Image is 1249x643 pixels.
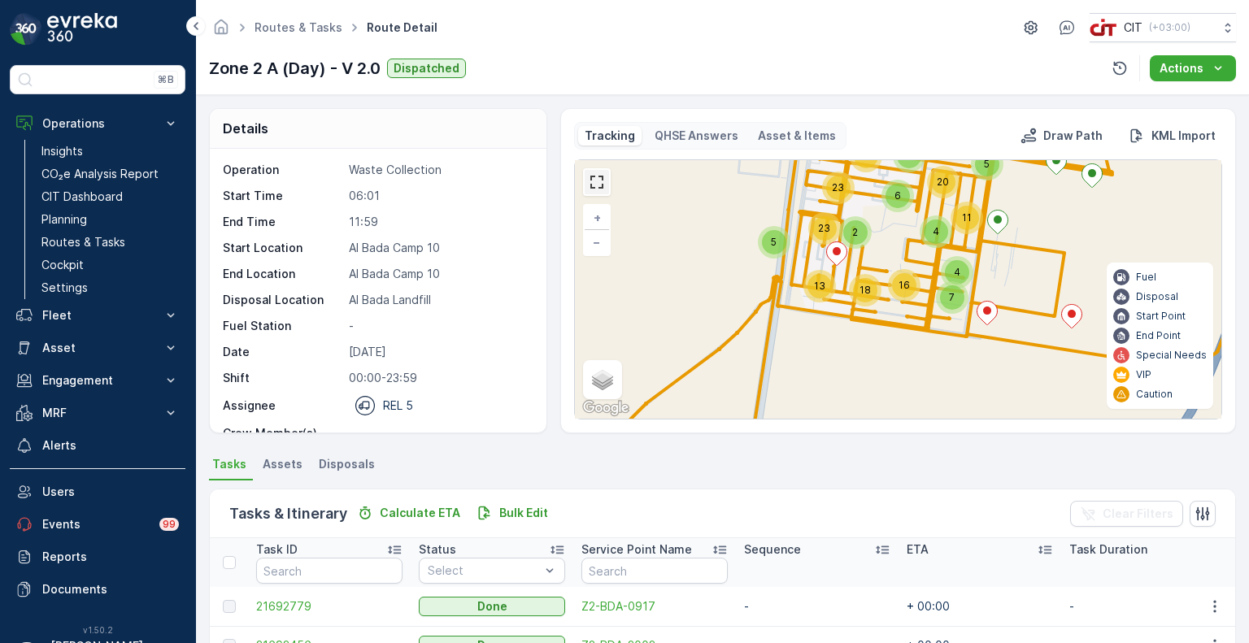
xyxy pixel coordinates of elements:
[41,143,83,159] p: Insights
[579,398,633,419] img: Google
[428,563,540,579] p: Select
[1014,126,1109,146] button: Draw Path
[256,598,403,615] a: 21692779
[41,211,87,228] p: Planning
[581,541,692,558] p: Service Point Name
[499,505,548,521] p: Bulk Edit
[10,107,185,140] button: Operations
[349,214,529,230] p: 11:59
[736,587,899,626] td: -
[35,231,185,254] a: Routes & Tasks
[42,372,153,389] p: Engagement
[419,541,456,558] p: Status
[380,505,460,521] p: Calculate ETA
[349,425,529,441] p: -
[860,284,871,296] span: 18
[1136,310,1186,323] p: Start Point
[394,60,459,76] p: Dispatched
[951,202,983,234] div: 11
[10,299,185,332] button: Fleet
[470,503,555,523] button: Bulk Edit
[35,208,185,231] a: Planning
[35,140,185,163] a: Insights
[10,625,185,635] span: v 1.50.2
[10,573,185,606] a: Documents
[1061,587,1224,626] td: -
[349,266,529,282] p: Al Bada Camp 10
[1136,329,1181,342] p: End Point
[223,425,342,441] p: Crew Member(s)
[229,502,347,525] p: Tasks & Itinerary
[42,484,179,500] p: Users
[1090,19,1117,37] img: cit-logo_pOk6rL0.png
[223,344,342,360] p: Date
[212,456,246,472] span: Tasks
[920,215,952,248] div: 4
[383,398,413,414] p: REL 5
[1150,55,1236,81] button: Actions
[758,226,790,259] div: 5
[263,456,302,472] span: Assets
[223,119,268,138] p: Details
[585,128,635,144] p: Tracking
[581,558,728,584] input: Search
[35,276,185,299] a: Settings
[927,166,960,198] div: 20
[349,292,529,308] p: Al Bada Landfill
[209,56,381,80] p: Zone 2 A (Day) - V 2.0
[363,20,441,36] span: Route Detail
[849,274,881,306] div: 18
[35,185,185,208] a: CIT Dashboard
[585,362,620,398] a: Layers
[962,211,972,224] span: 11
[936,281,968,314] div: 7
[1069,541,1147,558] p: Task Duration
[1122,126,1222,146] button: KML Import
[758,128,836,144] p: Asset & Items
[832,181,844,193] span: 23
[954,266,960,278] span: 4
[223,266,342,282] p: End Location
[35,163,185,185] a: CO₂e Analysis Report
[42,516,150,532] p: Events
[223,600,236,613] div: Toggle Row Selected
[42,340,153,356] p: Asset
[42,405,153,421] p: MRF
[1136,349,1207,362] p: Special Needs
[35,254,185,276] a: Cockpit
[937,176,949,188] span: 20
[10,429,185,462] a: Alerts
[419,597,565,616] button: Done
[1149,21,1190,34] p: ( +03:00 )
[42,437,179,454] p: Alerts
[894,189,901,202] span: 6
[579,398,633,419] a: Open this area in Google Maps (opens a new window)
[1136,290,1178,303] p: Disposal
[47,13,117,46] img: logo_dark-DEwI_e13.png
[41,280,88,296] p: Settings
[158,73,174,86] p: ⌘B
[971,148,1003,180] div: 5
[223,398,276,414] p: Assignee
[803,270,836,302] div: 13
[1136,388,1173,401] p: Caution
[223,162,342,178] p: Operation
[349,188,529,204] p: 06:01
[477,598,507,615] p: Done
[839,216,872,249] div: 2
[581,598,728,615] a: Z2-BDA-0917
[41,166,159,182] p: CO₂e Analysis Report
[256,558,403,584] input: Search
[594,211,601,224] span: +
[585,206,609,230] a: Zoom In
[933,225,939,237] span: 4
[223,240,342,256] p: Start Location
[984,158,990,170] span: 5
[10,397,185,429] button: MRF
[41,189,123,205] p: CIT Dashboard
[744,541,801,558] p: Sequence
[255,20,342,34] a: Routes & Tasks
[223,318,342,334] p: Fuel Station
[10,364,185,397] button: Engagement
